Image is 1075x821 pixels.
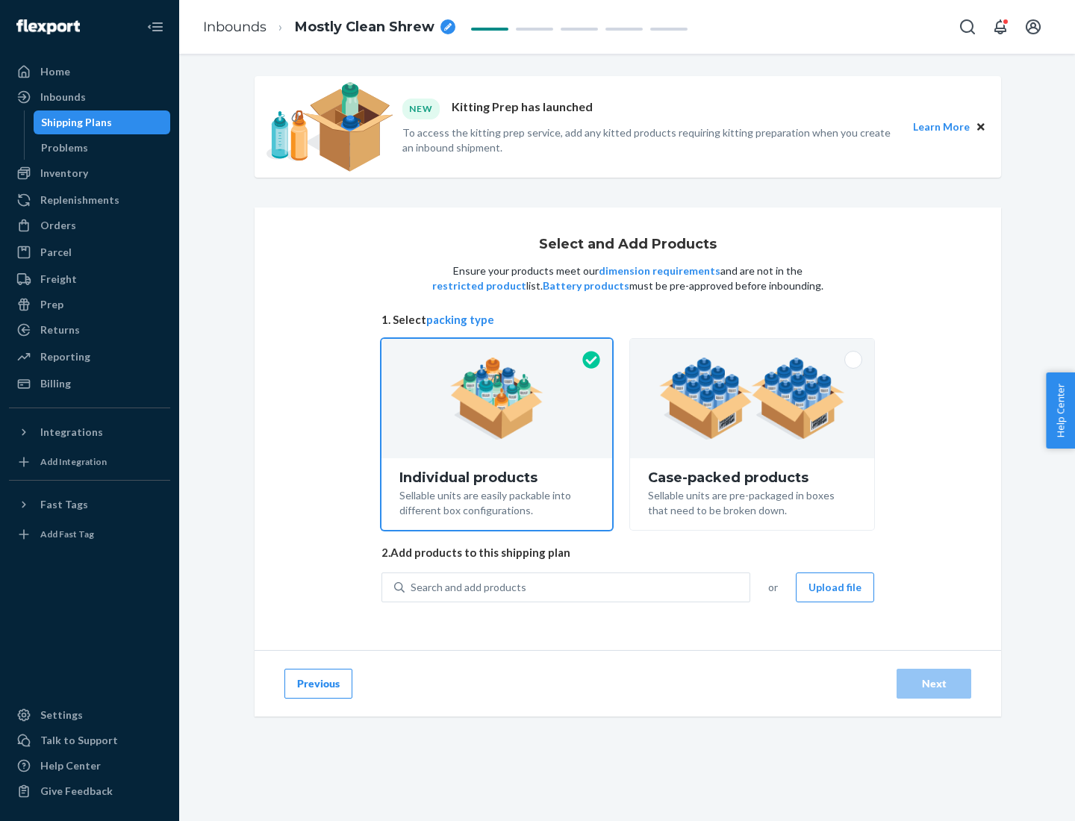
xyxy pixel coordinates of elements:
a: Prep [9,293,170,316]
div: Talk to Support [40,733,118,748]
a: Reporting [9,345,170,369]
img: Flexport logo [16,19,80,34]
div: Home [40,64,70,79]
a: Inbounds [9,85,170,109]
div: Replenishments [40,193,119,207]
div: Integrations [40,425,103,440]
button: Previous [284,669,352,699]
div: Returns [40,322,80,337]
button: dimension requirements [599,263,720,278]
a: Add Fast Tag [9,522,170,546]
button: restricted product [432,278,526,293]
button: Close [973,119,989,135]
a: Settings [9,703,170,727]
div: Inbounds [40,90,86,104]
div: NEW [402,99,440,119]
div: Parcel [40,245,72,260]
p: To access the kitting prep service, add any kitted products requiring kitting preparation when yo... [402,125,900,155]
div: Settings [40,708,83,722]
button: Open Search Box [953,12,982,42]
a: Home [9,60,170,84]
button: Open account menu [1018,12,1048,42]
button: Open notifications [985,12,1015,42]
p: Ensure your products meet our and are not in the list. must be pre-approved before inbounding. [431,263,825,293]
a: Replenishments [9,188,170,212]
a: Add Integration [9,450,170,474]
div: Shipping Plans [41,115,112,130]
span: 2. Add products to this shipping plan [381,545,874,561]
a: Freight [9,267,170,291]
a: Problems [34,136,171,160]
a: Help Center [9,754,170,778]
button: packing type [426,312,494,328]
div: Sellable units are pre-packaged in boxes that need to be broken down. [648,485,856,518]
ol: breadcrumbs [191,5,467,49]
div: Sellable units are easily packable into different box configurations. [399,485,594,518]
button: Upload file [796,572,874,602]
a: Orders [9,213,170,237]
span: Mostly Clean Shrew [295,18,434,37]
a: Parcel [9,240,170,264]
div: Problems [41,140,88,155]
p: Kitting Prep has launched [452,99,593,119]
div: Add Integration [40,455,107,468]
h1: Select and Add Products [539,237,717,252]
a: Billing [9,372,170,396]
button: Close Navigation [140,12,170,42]
button: Integrations [9,420,170,444]
div: Individual products [399,470,594,485]
div: Search and add products [411,580,526,595]
button: Battery products [543,278,629,293]
div: Add Fast Tag [40,528,94,540]
div: Give Feedback [40,784,113,799]
div: Orders [40,218,76,233]
button: Learn More [913,119,970,135]
div: Reporting [40,349,90,364]
div: Prep [40,297,63,312]
button: Next [897,669,971,699]
img: individual-pack.facf35554cb0f1810c75b2bd6df2d64e.png [450,358,543,440]
span: 1. Select [381,312,874,328]
div: Inventory [40,166,88,181]
a: Talk to Support [9,728,170,752]
div: Billing [40,376,71,391]
span: or [768,580,778,595]
a: Shipping Plans [34,110,171,134]
button: Fast Tags [9,493,170,516]
div: Freight [40,272,77,287]
div: Fast Tags [40,497,88,512]
div: Next [909,676,959,691]
div: Help Center [40,758,101,773]
img: case-pack.59cecea509d18c883b923b81aeac6d0b.png [659,358,845,440]
a: Inbounds [203,19,267,35]
button: Help Center [1046,372,1075,449]
button: Give Feedback [9,779,170,803]
a: Returns [9,318,170,342]
div: Case-packed products [648,470,856,485]
a: Inventory [9,161,170,185]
